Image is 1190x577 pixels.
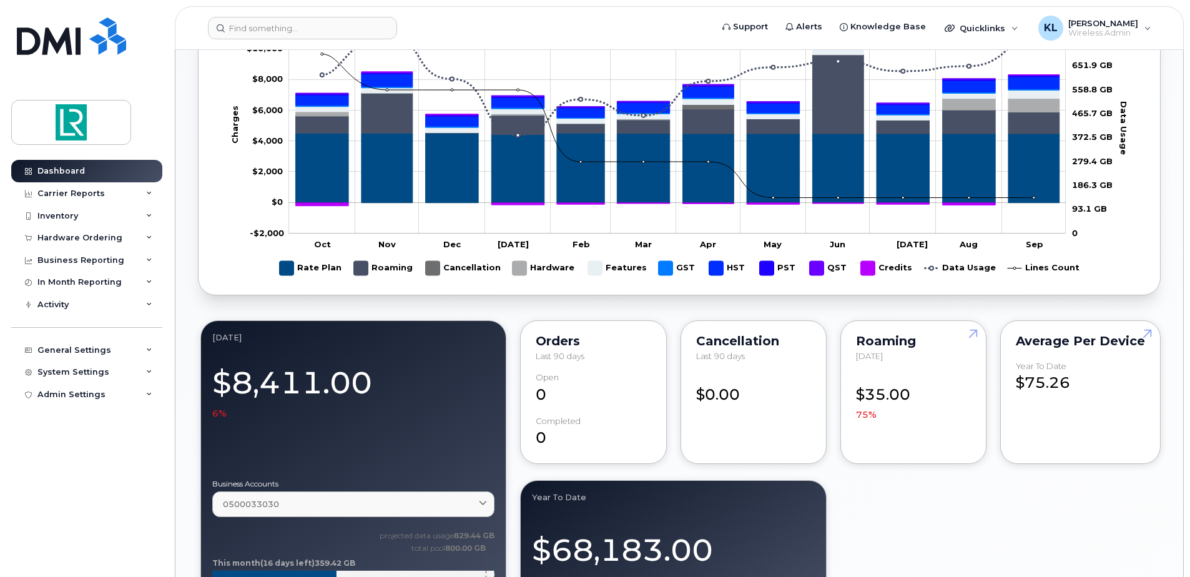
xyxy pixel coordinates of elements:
a: Knowledge Base [831,14,935,39]
g: HST [296,31,1060,126]
div: Average per Device [1016,336,1145,346]
text: projected data usage [380,531,494,540]
div: Year to Date [532,492,814,502]
div: $8,411.00 [212,358,494,420]
g: $0 [250,228,284,238]
div: 0 [536,417,651,449]
tspan: $0 [272,197,283,207]
tspan: Jun [830,239,845,249]
div: completed [536,417,581,426]
tspan: Charges [230,106,240,144]
div: Kasey Ledet [1030,16,1160,41]
div: Year to Date [1016,362,1066,371]
g: QST [810,256,848,280]
g: $0 [252,74,283,84]
g: $0 [247,43,283,53]
tspan: 279.4 GB [1072,156,1113,166]
span: KL [1044,21,1058,36]
div: Open [536,373,559,382]
span: Knowledge Base [850,21,926,33]
tspan: (16 days left) [260,558,315,568]
tspan: -$2,000 [250,228,284,238]
tspan: Aug [959,239,978,249]
tspan: Apr [699,239,716,249]
div: $0.00 [696,373,811,405]
div: $68,183.00 [532,518,814,572]
tspan: $4,000 [252,136,283,145]
tspan: 0 [1072,228,1078,238]
tspan: Mar [635,239,652,249]
span: [DATE] [856,351,883,361]
a: Support [714,14,777,39]
tspan: Nov [378,239,396,249]
g: Rate Plan [296,133,1060,203]
span: Quicklinks [960,23,1005,33]
tspan: 800.00 GB [446,543,486,553]
tspan: May [764,239,782,249]
g: Rate Plan [280,256,342,280]
g: Hardware [513,256,576,280]
g: Chart [230,12,1131,280]
a: 0500033030 [212,491,494,517]
span: 0500033030 [223,498,279,510]
div: $75.26 [1016,362,1145,394]
span: [PERSON_NAME] [1068,18,1138,28]
label: Business Accounts [212,480,494,488]
g: PST [760,256,797,280]
text: total pool [411,543,486,553]
g: Features [588,256,647,280]
tspan: Data Usage [1119,101,1129,155]
div: Roaming [856,336,971,346]
g: GST [659,256,697,280]
g: Cancellation [426,256,501,280]
tspan: Oct [314,239,331,249]
div: $35.00 [856,373,971,421]
div: Cancellation [696,336,811,346]
div: Orders [536,336,651,346]
g: $0 [252,136,283,145]
tspan: This month [212,558,260,568]
tspan: 651.9 GB [1072,60,1113,70]
tspan: Sep [1026,239,1043,249]
tspan: $2,000 [252,166,283,176]
input: Find something... [208,17,397,39]
g: HST [709,256,747,280]
tspan: 829.44 GB [454,531,494,540]
div: September 2025 [212,332,494,342]
g: Lines Count [1008,256,1079,280]
tspan: Feb [573,239,590,249]
tspan: Dec [443,239,461,249]
span: Wireless Admin [1068,28,1138,38]
span: Last 90 days [696,351,745,361]
tspan: $6,000 [252,105,283,115]
span: Last 90 days [536,351,584,361]
g: Credits [861,256,912,280]
tspan: 558.8 GB [1072,84,1113,94]
tspan: 186.3 GB [1072,180,1113,190]
div: 0 [536,373,651,405]
tspan: 359.42 GB [315,558,355,568]
tspan: [DATE] [897,239,928,249]
span: Support [733,21,768,33]
span: 75% [856,408,877,421]
span: 6% [212,407,227,420]
div: Quicklinks [936,16,1027,41]
g: $0 [252,166,283,176]
g: Data Usage [925,256,996,280]
tspan: [DATE] [498,239,529,249]
g: Legend [280,256,1079,280]
tspan: 465.7 GB [1072,108,1113,118]
tspan: $10,000 [247,43,283,53]
span: Alerts [796,21,822,33]
g: $0 [252,105,283,115]
a: Alerts [777,14,831,39]
tspan: 93.1 GB [1072,204,1107,214]
tspan: $8,000 [252,74,283,84]
tspan: 372.5 GB [1072,132,1113,142]
g: Roaming [354,256,413,280]
g: Features [296,50,1060,133]
g: Credits [296,72,1060,206]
